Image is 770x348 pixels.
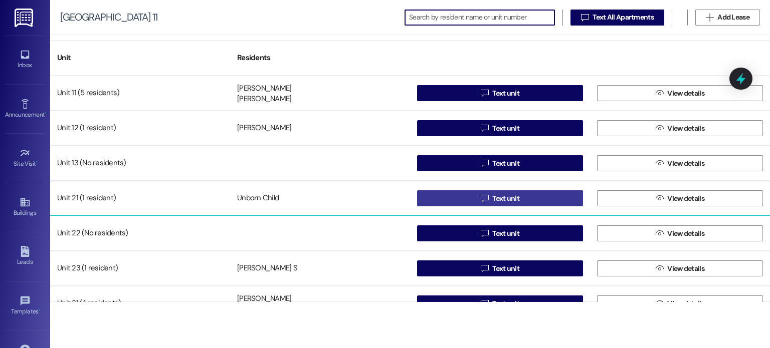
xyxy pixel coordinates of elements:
span: View details [667,263,704,274]
i:  [656,264,663,272]
div: Unit 22 (No residents) [50,223,230,243]
i:  [481,89,488,97]
button: View details [597,155,763,171]
span: Text unit [492,88,519,99]
span: Text unit [492,263,519,274]
button: View details [597,120,763,136]
a: Site Visit • [5,145,45,172]
input: Search by resident name or unit number [409,11,554,25]
span: Text unit [492,298,519,309]
div: [GEOGRAPHIC_DATA] 11 [60,12,157,23]
div: [PERSON_NAME] [237,94,291,105]
div: Unit 11 (5 residents) [50,83,230,103]
img: ResiDesk Logo [15,9,35,27]
span: View details [667,298,704,309]
div: Unit 13 (No residents) [50,153,230,173]
span: View details [667,88,704,99]
div: [PERSON_NAME] [237,83,291,94]
i:  [481,299,488,307]
button: Add Lease [695,10,760,26]
i:  [656,159,663,167]
div: [PERSON_NAME] S [237,263,297,274]
span: • [36,159,38,166]
span: • [45,110,46,117]
i:  [656,89,663,97]
button: View details [597,85,763,101]
i:  [481,194,488,202]
button: Text unit [417,120,583,136]
a: Leads [5,243,45,270]
a: Inbox [5,46,45,73]
i:  [581,14,589,22]
i:  [481,124,488,132]
button: Text unit [417,225,583,241]
button: Text unit [417,260,583,276]
i:  [706,14,713,22]
div: Unit 12 (1 resident) [50,118,230,138]
span: Text unit [492,123,519,134]
span: Text unit [492,193,519,204]
span: Text unit [492,158,519,169]
div: [PERSON_NAME] [237,123,291,134]
div: Unit 31 (4 residents) [50,293,230,313]
button: View details [597,260,763,276]
div: Unit 21 (1 resident) [50,188,230,208]
span: • [39,306,40,313]
span: View details [667,123,704,134]
i:  [481,229,488,237]
i:  [656,194,663,202]
button: View details [597,225,763,241]
button: Text unit [417,190,583,206]
a: Templates • [5,292,45,319]
i:  [481,159,488,167]
i:  [481,264,488,272]
div: Unit [50,46,230,70]
i:  [656,299,663,307]
i:  [656,124,663,132]
div: [PERSON_NAME] [237,293,291,304]
i:  [656,229,663,237]
span: Text unit [492,228,519,239]
button: View details [597,190,763,206]
div: Unit 23 (1 resident) [50,258,230,278]
button: View details [597,295,763,311]
span: Text All Apartments [593,12,654,23]
span: View details [667,158,704,169]
div: Residents [230,46,410,70]
a: Buildings [5,194,45,221]
button: Text unit [417,295,583,311]
button: Text All Apartments [570,10,664,26]
button: Text unit [417,85,583,101]
span: View details [667,228,704,239]
button: Text unit [417,155,583,171]
div: Unborn Child [237,193,279,204]
span: View details [667,193,704,204]
span: Add Lease [717,12,749,23]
